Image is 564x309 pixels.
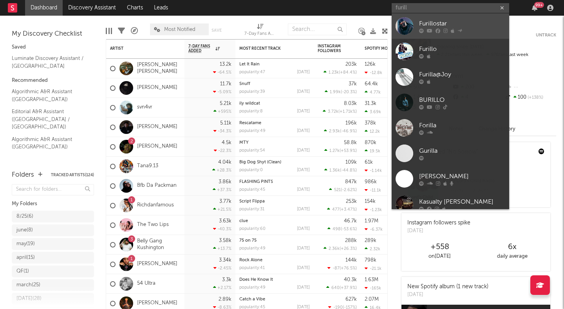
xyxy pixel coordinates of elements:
[239,278,310,282] div: Does He Know It
[239,160,310,164] div: Big Dog Shyt (Clean)
[534,2,544,8] div: 99 +
[239,160,281,164] a: Big Dog Shyt (Clean)
[324,148,357,153] div: ( )
[318,44,345,53] div: Instagram Followers
[12,279,94,291] a: march(25)
[329,129,340,134] span: 2.93k
[341,286,356,290] span: +37.9 %
[392,90,509,115] a: BURILLO
[331,286,340,290] span: 640
[365,199,376,204] div: 154k
[12,107,86,131] a: Editorial A&R Assistant ([GEOGRAPHIC_DATA] / [GEOGRAPHIC_DATA])
[222,140,231,145] div: 4.5k
[137,183,177,189] a: Bfb Da Packman
[110,46,169,51] div: Artist
[239,239,257,243] a: 75 on 75
[392,192,509,217] a: Kasualty [PERSON_NAME]
[333,227,341,231] span: 498
[239,129,266,133] div: popularity: 49
[392,3,509,13] input: Search for artists
[137,143,177,150] a: [PERSON_NAME]
[12,155,86,171] a: Argentina Key Algorithmic Charts
[342,227,356,231] span: -53.6 %
[324,246,357,251] div: ( )
[213,187,231,192] div: +37.3 %
[392,141,509,166] a: Gurilla
[239,101,310,106] div: ily wildcat
[334,188,341,192] span: 521
[12,252,94,264] a: april(15)
[297,109,310,114] div: [DATE]
[297,227,310,231] div: [DATE]
[329,70,339,75] span: 1.23k
[137,238,181,251] a: Belly Gang Kushington
[345,160,357,165] div: 109k
[365,207,382,212] div: -1.23k
[325,89,357,94] div: ( )
[213,109,231,114] div: +595 %
[219,297,231,302] div: 2.89k
[213,266,231,271] div: -2.45 %
[188,44,213,53] span: 7-Day Fans Added
[365,90,381,95] div: 4.77k
[12,76,94,85] div: Recommended
[340,110,356,114] span: +1.71k %
[365,219,378,224] div: 1.97M
[16,239,35,249] div: may ( 19 )
[12,184,94,195] input: Search for folders...
[504,82,556,92] div: --
[365,246,380,251] div: 2.32k
[329,168,340,173] span: 1.36k
[329,187,357,192] div: ( )
[297,286,310,290] div: [DATE]
[244,20,276,42] div: 7-Day Fans Added (7-Day Fans Added)
[297,188,310,192] div: [DATE]
[342,90,356,94] span: -20.3 %
[16,253,35,262] div: april ( 15 )
[239,62,310,67] div: Let It Rain
[239,82,250,86] a: Snuff
[365,297,379,302] div: 2.07M
[213,246,231,251] div: +13.7 %
[297,129,310,133] div: [DATE]
[365,168,382,173] div: -1.14k
[137,261,177,267] a: [PERSON_NAME]
[340,70,356,75] span: +84.4 %
[137,222,169,228] a: The Two Lips
[12,293,94,305] a: [DATE](28)
[297,148,310,153] div: [DATE]
[345,258,357,263] div: 144k
[327,207,357,212] div: ( )
[118,20,125,42] div: Filters
[419,19,505,28] div: Furillostar
[526,96,543,100] span: +138 %
[392,166,509,192] a: [PERSON_NAME]
[333,266,340,271] span: -87
[365,101,376,106] div: 31.3k
[341,149,356,153] span: +53.9 %
[419,44,505,54] div: Furillo
[137,202,174,209] a: Richdanfamous
[332,208,340,212] span: 477
[365,160,373,165] div: 61k
[392,13,509,39] a: Furillostar
[327,266,357,271] div: ( )
[365,266,381,271] div: -21.1k
[214,148,231,153] div: -22.3 %
[346,199,357,204] div: 253k
[239,180,273,184] a: FLASHING PINTS
[222,277,231,282] div: 3.3k
[239,46,298,51] div: Most Recent Track
[341,129,356,134] span: -46.9 %
[324,168,357,173] div: ( )
[297,90,310,94] div: [DATE]
[12,29,94,39] div: My Discovery Checklist
[365,179,377,184] div: 986k
[219,258,231,263] div: 3.34k
[137,85,177,91] a: [PERSON_NAME]
[213,128,231,134] div: -34.3 %
[239,266,265,270] div: popularity: 41
[12,211,94,222] a: 8/25(6)
[324,128,357,134] div: ( )
[341,247,356,251] span: +26.3 %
